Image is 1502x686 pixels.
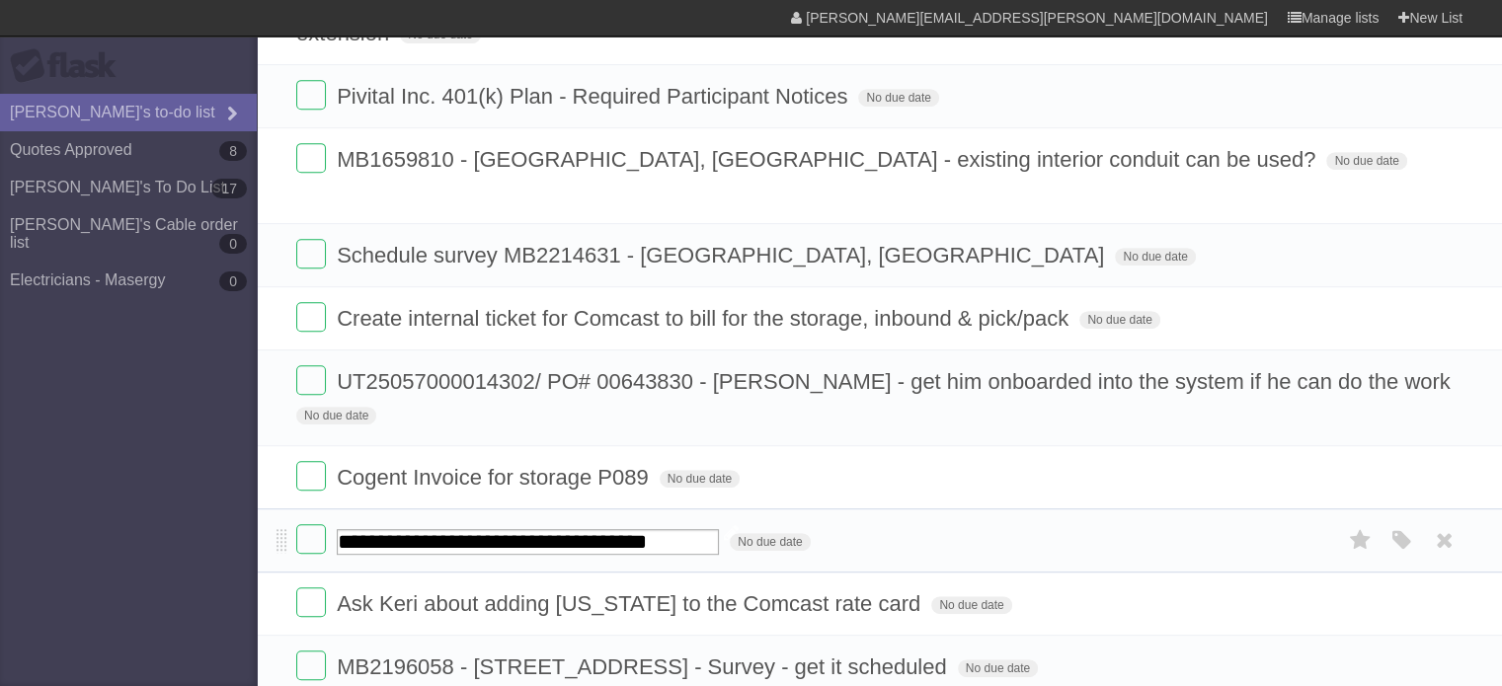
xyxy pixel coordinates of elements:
[337,147,1320,172] span: MB1659810 - [GEOGRAPHIC_DATA], [GEOGRAPHIC_DATA] - existing interior conduit can be used?
[337,306,1073,331] span: Create internal ticket for Comcast to bill for the storage, inbound & pick/pack
[296,650,326,680] label: Done
[296,80,326,110] label: Done
[296,524,326,554] label: Done
[337,591,925,616] span: Ask Keri about adding [US_STATE] to the Comcast rate card
[211,179,247,198] b: 17
[296,365,326,395] label: Done
[337,654,951,679] span: MB2196058 - [STREET_ADDRESS] - Survey - get it scheduled
[219,271,247,291] b: 0
[219,141,247,161] b: 8
[730,533,810,551] span: No due date
[296,143,326,173] label: Done
[296,239,326,268] label: Done
[296,407,376,424] span: No due date
[931,596,1011,614] span: No due date
[1342,524,1380,557] label: Star task
[337,369,1456,394] span: UT25057000014302/ PO# 00643830 - [PERSON_NAME] - get him onboarded into the system if he can do t...
[1115,248,1195,266] span: No due date
[958,659,1038,677] span: No due date
[337,84,852,109] span: Pivital Inc. 401(k) Plan - Required Participant Notices
[660,470,740,488] span: No due date
[10,48,128,84] div: Flask
[296,302,326,332] label: Done
[296,461,326,491] label: Done
[219,234,247,254] b: 0
[296,587,326,617] label: Done
[337,243,1109,267] span: Schedule survey MB2214631 - [GEOGRAPHIC_DATA], [GEOGRAPHIC_DATA]
[858,89,938,107] span: No due date
[337,465,654,490] span: Cogent Invoice for storage P089
[1326,152,1406,170] span: No due date
[1079,311,1159,329] span: No due date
